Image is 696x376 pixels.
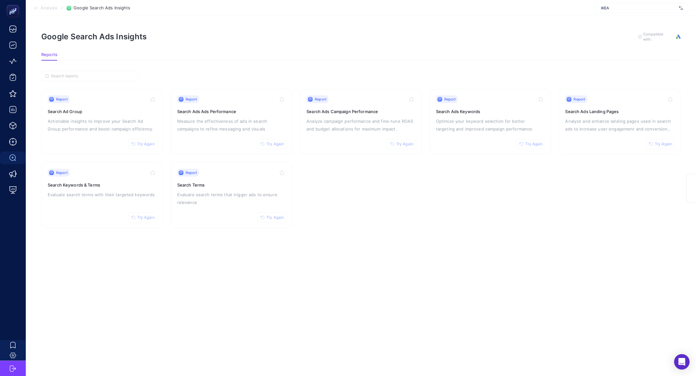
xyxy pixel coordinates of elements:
[186,170,197,175] span: Report
[177,182,286,188] h3: Search Terms
[41,5,57,11] span: Analysis
[643,32,672,42] span: Compatible with:
[177,108,286,115] h3: Search Ads Ads Performance
[574,97,585,102] span: Report
[41,32,147,41] h1: Google Search Ads Insights
[430,89,551,155] a: ReportTry AgainSearch Ads KeywordsOptimize your keyword selection for better targeting and improv...
[257,212,287,223] button: Try Again
[171,89,293,155] a: ReportTry AgainSearch Ads Ads PerformanceMeasure the effectiveness of ads in search campaigns to ...
[266,141,284,147] span: Try Again
[601,5,676,11] span: IKEA
[177,191,286,206] p: Evaluate search terms that trigger ads to ensure relevance
[436,117,545,133] p: Optimize your keyword selection for better targeting and improved campaign performance.
[51,74,134,79] input: Search
[177,117,286,133] p: Measure the effectiveness of ads in search campaigns to refine messaging and visuals
[48,182,157,188] h3: Search Keywords & Terms
[48,117,157,133] p: Actionable insights to improve your Search Ad Group performance and boost campaign efficiency.
[186,97,197,102] span: Report
[655,141,672,147] span: Try Again
[137,141,155,147] span: Try Again
[128,212,158,223] button: Try Again
[61,5,63,10] span: /
[674,354,690,370] div: Open Intercom Messenger
[444,97,456,102] span: Report
[559,89,681,155] a: ReportTry AgainSearch Ads Landing PagesAnalyze and enhance landing pages used in search ads to in...
[266,215,284,220] span: Try Again
[306,117,415,133] p: Analyze campaign performance and fine-tune ROAS and budget allocations for maximum impact.
[41,162,163,228] a: ReportTry AgainSearch Keywords & TermsEvaluate search terms with their targeted keywords
[171,162,293,228] a: ReportTry AgainSearch TermsEvaluate search terms that trigger ads to ensure relevance
[396,141,413,147] span: Try Again
[436,108,545,115] h3: Search Ads Keywords
[516,139,546,149] button: Try Again
[128,139,158,149] button: Try Again
[48,108,157,115] h3: Search Ad Group
[306,108,415,115] h3: Search Ads Campaign Performance
[48,191,157,198] p: Evaluate search terms with their targeted keywords
[565,108,674,115] h3: Search Ads Landing Pages
[525,141,543,147] span: Try Again
[300,89,422,155] a: ReportTry AgainSearch Ads Campaign PerformanceAnalyze campaign performance and fine-tune ROAS and...
[645,139,675,149] button: Try Again
[41,52,57,57] span: Reports
[679,5,683,11] img: svg%3e
[257,139,287,149] button: Try Again
[73,5,130,11] span: Google Search Ads Insights
[41,89,163,155] a: ReportTry AgainSearch Ad GroupActionable insights to improve your Search Ad Group performance and...
[315,97,326,102] span: Report
[137,215,155,220] span: Try Again
[41,52,57,61] button: Reports
[565,117,674,133] p: Analyze and enhance landing pages used in search ads to increase user engagement and conversion r...
[56,170,68,175] span: Report
[56,97,68,102] span: Report
[387,139,416,149] button: Try Again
